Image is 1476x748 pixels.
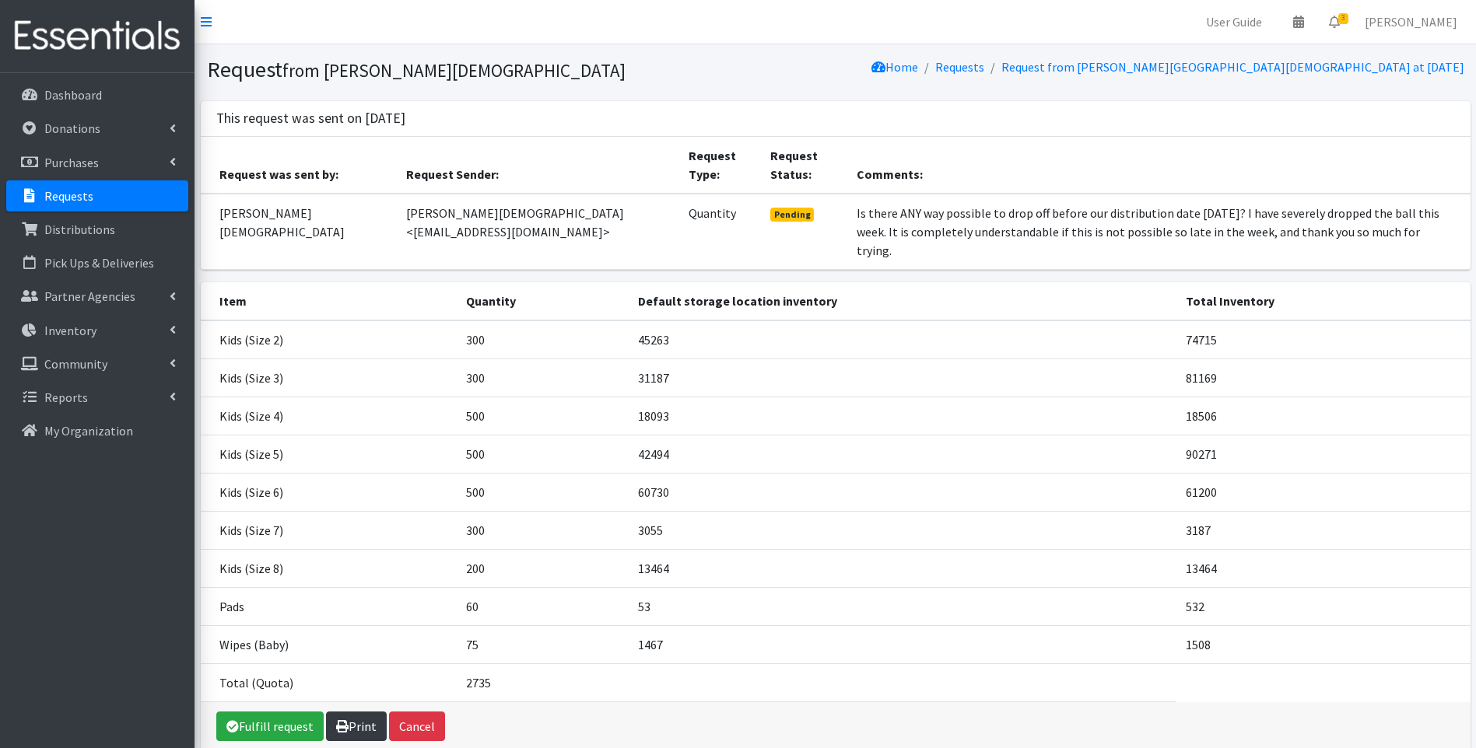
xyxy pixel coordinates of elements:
td: Kids (Size 3) [201,358,457,397]
td: 45263 [629,320,1176,359]
a: Fulfill request [216,711,324,741]
td: 500 [457,435,629,473]
a: 3 [1316,6,1352,37]
td: 3055 [629,511,1176,549]
td: 74715 [1176,320,1470,359]
img: HumanEssentials [6,10,188,62]
p: Pick Ups & Deliveries [44,255,154,271]
td: 3187 [1176,511,1470,549]
span: Pending [770,208,815,222]
a: Purchases [6,147,188,178]
th: Total Inventory [1176,282,1470,320]
td: 13464 [629,549,1176,587]
td: 60 [457,587,629,625]
a: My Organization [6,415,188,446]
p: Community [44,356,107,372]
td: 300 [457,358,629,397]
td: Is there ANY way possible to drop off before our distribution date [DATE]? I have severely droppe... [847,194,1471,270]
th: Item [201,282,457,320]
th: Request Type: [679,137,761,194]
th: Quantity [457,282,629,320]
td: 60730 [629,473,1176,511]
td: 75 [457,625,629,663]
td: Kids (Size 8) [201,549,457,587]
td: [PERSON_NAME][DEMOGRAPHIC_DATA] [201,194,397,270]
td: 18506 [1176,397,1470,435]
p: My Organization [44,423,133,439]
p: Purchases [44,155,99,170]
td: [PERSON_NAME][DEMOGRAPHIC_DATA] <[EMAIL_ADDRESS][DOMAIN_NAME]> [397,194,679,270]
p: Dashboard [44,87,102,103]
a: Requests [935,59,984,75]
th: Request Sender: [397,137,679,194]
td: 300 [457,320,629,359]
a: Donations [6,113,188,144]
a: Inventory [6,315,188,346]
a: User Guide [1194,6,1274,37]
a: [PERSON_NAME] [1352,6,1470,37]
h3: This request was sent on [DATE] [216,110,405,127]
a: Requests [6,180,188,211]
td: 61200 [1176,473,1470,511]
a: Dashboard [6,79,188,110]
td: Kids (Size 7) [201,511,457,549]
td: 18093 [629,397,1176,435]
td: 500 [457,473,629,511]
td: 81169 [1176,358,1470,397]
td: 31187 [629,358,1176,397]
td: Pads [201,587,457,625]
td: 90271 [1176,435,1470,473]
th: Comments: [847,137,1471,194]
p: Requests [44,188,93,204]
th: Default storage location inventory [629,282,1176,320]
small: from [PERSON_NAME][DEMOGRAPHIC_DATA] [282,59,626,82]
td: 532 [1176,587,1470,625]
p: Donations [44,121,100,136]
a: Partner Agencies [6,281,188,312]
a: Reports [6,382,188,413]
button: Cancel [389,711,445,741]
p: Distributions [44,222,115,237]
td: 1467 [629,625,1176,663]
td: 13464 [1176,549,1470,587]
td: 2735 [457,663,629,701]
td: Kids (Size 2) [201,320,457,359]
th: Request Status: [761,137,847,194]
td: 42494 [629,435,1176,473]
td: Wipes (Baby) [201,625,457,663]
a: Community [6,348,188,379]
td: 1508 [1176,625,1470,663]
td: Kids (Size 6) [201,473,457,511]
td: Kids (Size 5) [201,435,457,473]
td: 300 [457,511,629,549]
td: Total (Quota) [201,663,457,701]
th: Request was sent by: [201,137,397,194]
a: Home [871,59,918,75]
td: 200 [457,549,629,587]
td: 500 [457,397,629,435]
a: Distributions [6,214,188,245]
td: Kids (Size 4) [201,397,457,435]
td: 53 [629,587,1176,625]
p: Inventory [44,323,96,338]
p: Reports [44,390,88,405]
p: Partner Agencies [44,288,135,304]
a: Pick Ups & Deliveries [6,247,188,278]
span: 3 [1338,13,1348,24]
h1: Request [207,56,830,83]
a: Request from [PERSON_NAME][GEOGRAPHIC_DATA][DEMOGRAPHIC_DATA] at [DATE] [1001,59,1464,75]
td: Quantity [679,194,761,270]
a: Print [326,711,387,741]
